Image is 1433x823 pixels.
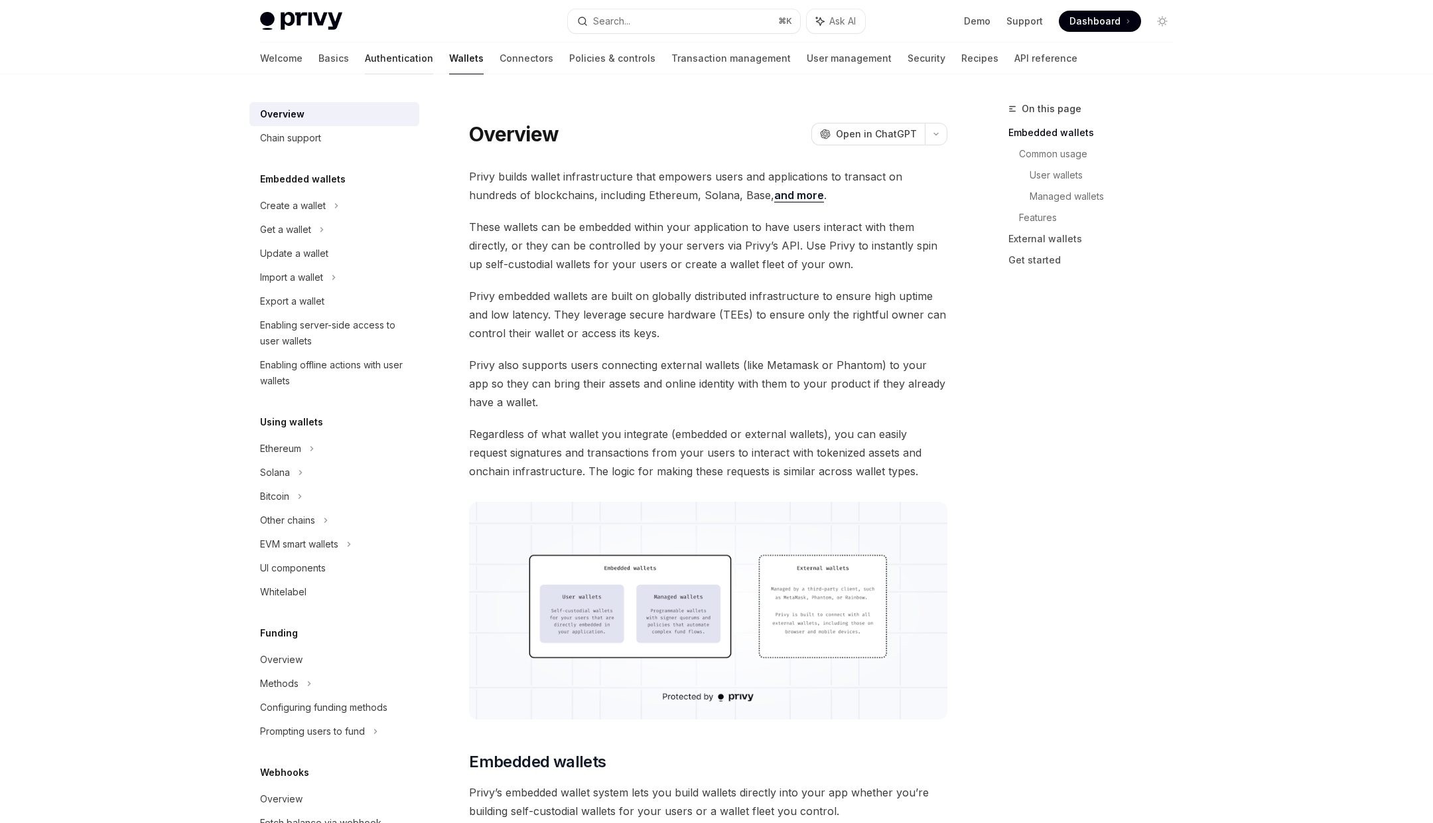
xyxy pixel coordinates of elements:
[811,123,925,145] button: Open in ChatGPT
[469,502,947,719] img: images/walletoverview.png
[260,246,328,262] div: Update a wallet
[260,441,301,457] div: Ethereum
[671,42,791,74] a: Transaction management
[1022,101,1081,117] span: On this page
[1152,11,1173,32] button: Toggle dark mode
[260,171,346,187] h5: Embedded wallets
[469,751,606,773] span: Embedded wallets
[260,700,387,715] div: Configuring funding methods
[1069,15,1121,28] span: Dashboard
[249,696,419,719] a: Configuring funding methods
[260,676,299,692] div: Methods
[249,353,419,393] a: Enabling offline actions with user wallets
[500,42,553,74] a: Connectors
[569,42,655,74] a: Policies & controls
[1030,186,1184,207] a: Managed wallets
[249,126,419,150] a: Chain support
[469,218,947,273] span: These wallets can be embedded within your application to have users interact with them directly, ...
[568,9,800,33] button: Search...⌘K
[249,787,419,811] a: Overview
[249,102,419,126] a: Overview
[836,127,917,141] span: Open in ChatGPT
[1006,15,1043,28] a: Support
[1008,228,1184,250] a: External wallets
[260,317,411,349] div: Enabling server-side access to user wallets
[260,512,315,528] div: Other chains
[249,580,419,604] a: Whitelabel
[774,188,824,202] a: and more
[260,222,311,238] div: Get a wallet
[260,791,303,807] div: Overview
[318,42,349,74] a: Basics
[249,313,419,353] a: Enabling server-side access to user wallets
[469,287,947,342] span: Privy embedded wallets are built on globally distributed infrastructure to ensure high uptime and...
[1008,122,1184,143] a: Embedded wallets
[260,106,305,122] div: Overview
[260,488,289,504] div: Bitcoin
[249,648,419,672] a: Overview
[260,414,323,430] h5: Using wallets
[908,42,945,74] a: Security
[260,560,326,576] div: UI components
[807,42,892,74] a: User management
[1014,42,1077,74] a: API reference
[1019,143,1184,165] a: Common usage
[469,783,947,820] span: Privy’s embedded wallet system lets you build wallets directly into your app whether you’re build...
[260,765,309,781] h5: Webhooks
[260,42,303,74] a: Welcome
[249,556,419,580] a: UI components
[260,536,338,552] div: EVM smart wallets
[829,15,856,28] span: Ask AI
[249,242,419,265] a: Update a wallet
[469,122,559,146] h1: Overview
[260,357,411,389] div: Enabling offline actions with user wallets
[469,356,947,411] span: Privy also supports users connecting external wallets (like Metamask or Phantom) to your app so t...
[1008,250,1184,271] a: Get started
[260,12,342,31] img: light logo
[449,42,484,74] a: Wallets
[964,15,990,28] a: Demo
[260,723,365,739] div: Prompting users to fund
[778,16,792,27] span: ⌘ K
[260,293,324,309] div: Export a wallet
[365,42,433,74] a: Authentication
[249,289,419,313] a: Export a wallet
[260,652,303,668] div: Overview
[260,465,290,481] div: Solana
[1059,11,1141,32] a: Dashboard
[260,269,323,285] div: Import a wallet
[1019,207,1184,228] a: Features
[807,9,865,33] button: Ask AI
[260,625,298,641] h5: Funding
[260,130,321,146] div: Chain support
[961,42,998,74] a: Recipes
[469,167,947,204] span: Privy builds wallet infrastructure that empowers users and applications to transact on hundreds o...
[593,13,630,29] div: Search...
[260,198,326,214] div: Create a wallet
[260,584,307,600] div: Whitelabel
[1030,165,1184,186] a: User wallets
[469,425,947,481] span: Regardless of what wallet you integrate (embedded or external wallets), you can easily request si...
